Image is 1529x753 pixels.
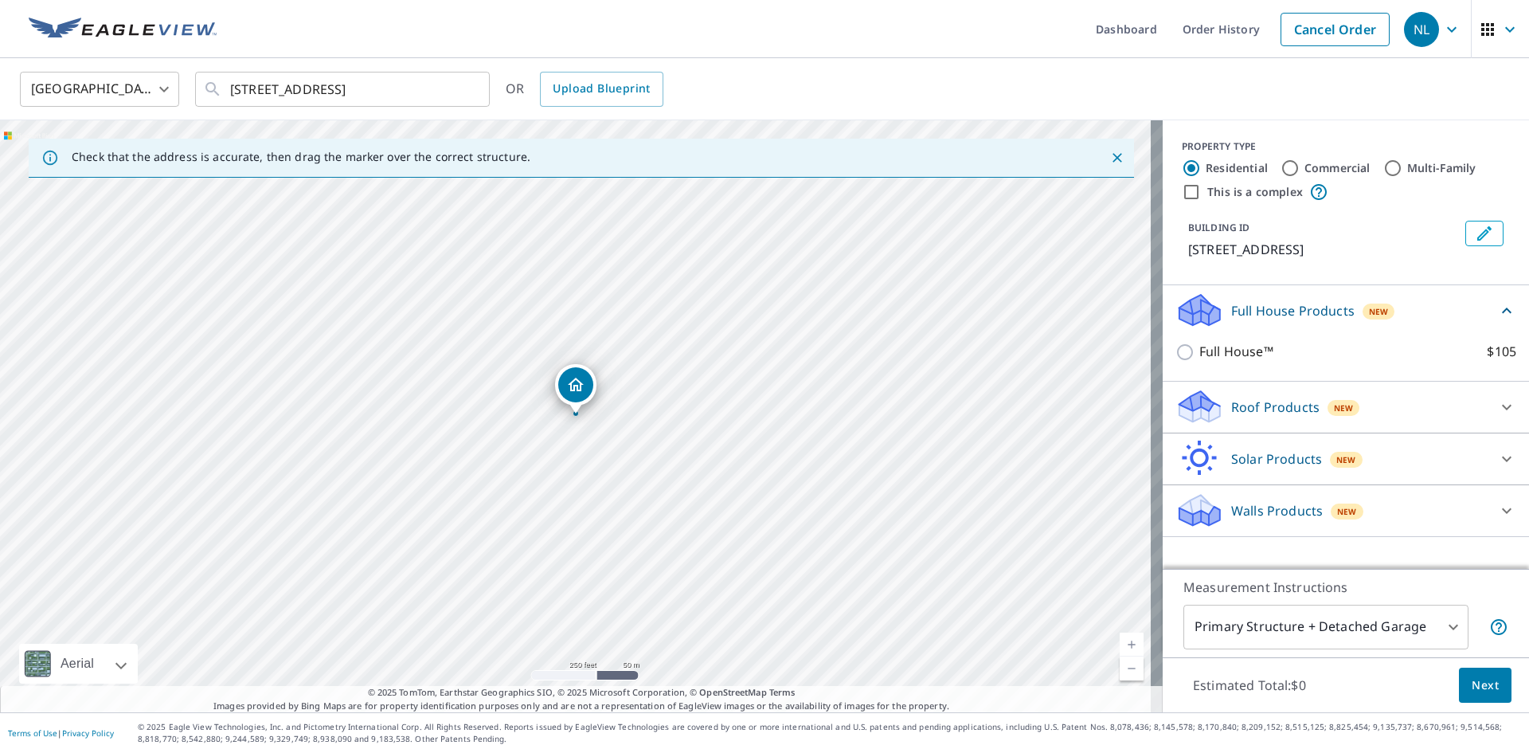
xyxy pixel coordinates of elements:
div: [GEOGRAPHIC_DATA] [20,67,179,112]
span: New [1369,305,1389,318]
div: Walls ProductsNew [1175,492,1516,530]
input: Search by address or latitude-longitude [230,67,457,112]
button: Close [1107,147,1128,168]
p: Check that the address is accurate, then drag the marker over the correct structure. [72,150,530,164]
p: $105 [1487,342,1516,362]
span: Next [1472,676,1499,696]
div: PROPERTY TYPE [1182,139,1510,154]
p: [STREET_ADDRESS] [1188,240,1459,259]
p: Measurement Instructions [1183,578,1508,597]
span: Upload Blueprint [553,79,650,99]
span: New [1337,505,1357,518]
div: OR [506,72,663,107]
a: Current Level 17, Zoom In [1120,633,1144,657]
a: Upload Blueprint [540,72,663,107]
a: Current Level 17, Zoom Out [1120,657,1144,680]
a: OpenStreetMap [699,686,766,698]
span: © 2025 TomTom, Earthstar Geographics SIO, © 2025 Microsoft Corporation, © [368,686,796,700]
div: Solar ProductsNew [1175,440,1516,478]
label: This is a complex [1207,184,1303,200]
label: Commercial [1304,160,1371,176]
p: © 2025 Eagle View Technologies, Inc. and Pictometry International Corp. All Rights Reserved. Repo... [138,721,1521,745]
p: Walls Products [1231,501,1323,520]
button: Edit building 1 [1465,221,1504,246]
p: Solar Products [1231,449,1322,469]
span: Your report will include the primary structure and a detached garage if one exists. [1489,618,1508,637]
p: Roof Products [1231,398,1320,417]
a: Terms [769,686,796,698]
div: Roof ProductsNew [1175,388,1516,426]
label: Residential [1206,160,1268,176]
div: Full House ProductsNew [1175,292,1516,329]
img: EV Logo [29,18,217,41]
div: Primary Structure + Detached Garage [1183,605,1468,649]
p: BUILDING ID [1188,221,1249,234]
label: Multi-Family [1407,160,1476,176]
a: Cancel Order [1281,13,1390,46]
div: Aerial [56,644,99,684]
a: Privacy Policy [62,728,114,739]
span: New [1336,453,1356,466]
p: Estimated Total: $0 [1180,668,1319,703]
div: NL [1404,12,1439,47]
span: New [1334,402,1354,414]
p: Full House Products [1231,301,1355,320]
p: | [8,728,114,738]
p: Full House™ [1199,342,1273,362]
div: Aerial [19,644,138,684]
div: Dropped pin, building 1, Residential property, 600 N Greenwich Rd Wichita, KS 67206 [555,364,596,414]
a: Terms of Use [8,728,57,739]
button: Next [1459,668,1511,704]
